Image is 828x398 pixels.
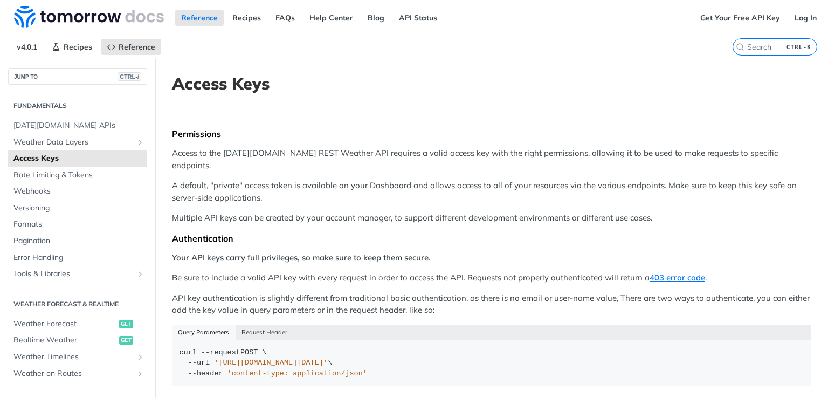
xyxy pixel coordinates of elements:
span: Versioning [13,203,144,214]
span: Recipes [64,42,92,52]
a: Recipes [226,10,267,26]
a: Versioning [8,200,147,216]
strong: Your API keys carry full privileges, so make sure to keep them secure. [172,252,431,263]
h2: Fundamentals [8,101,147,111]
span: Weather on Routes [13,368,133,379]
span: v4.0.1 [11,39,43,55]
span: Error Handling [13,252,144,263]
p: Access to the [DATE][DOMAIN_NAME] REST Weather API requires a valid access key with the right per... [172,147,811,171]
h1: Access Keys [172,74,811,93]
p: A default, "private" access token is available on your Dashboard and allows access to all of your... [172,180,811,204]
a: Weather on RoutesShow subpages for Weather on Routes [8,366,147,382]
span: Formats [13,219,144,230]
a: API Status [393,10,443,26]
a: FAQs [270,10,301,26]
a: Reference [175,10,224,26]
span: get [119,320,133,328]
span: '[URL][DOMAIN_NAME][DATE]' [214,359,328,367]
a: Weather Forecastget [8,316,147,332]
span: get [119,336,133,345]
a: Reference [101,39,161,55]
img: Tomorrow.io Weather API Docs [14,6,164,28]
a: 403 error code [650,272,705,283]
span: Weather Data Layers [13,137,133,148]
a: [DATE][DOMAIN_NAME] APIs [8,118,147,134]
span: --header [188,369,223,378]
a: Webhooks [8,183,147,200]
a: Blog [362,10,390,26]
p: Multiple API keys can be created by your account manager, to support different development enviro... [172,212,811,224]
a: Error Handling [8,250,147,266]
span: Weather Forecast [13,319,116,330]
span: Weather Timelines [13,352,133,362]
div: Authentication [172,233,811,244]
kbd: CTRL-K [784,42,814,52]
p: API key authentication is slightly different from traditional basic authentication, as there is n... [172,292,811,317]
span: --url [188,359,210,367]
button: Show subpages for Weather Timelines [136,353,144,361]
a: Formats [8,216,147,232]
span: CTRL-/ [118,72,141,81]
a: Get Your Free API Key [694,10,786,26]
span: --request [201,348,240,356]
button: Show subpages for Tools & Libraries [136,270,144,278]
span: Realtime Weather [13,335,116,346]
h2: Weather Forecast & realtime [8,299,147,309]
span: Tools & Libraries [13,269,133,279]
span: [DATE][DOMAIN_NAME] APIs [13,120,144,131]
a: Log In [789,10,823,26]
span: 'content-type: application/json' [227,369,367,378]
button: Show subpages for Weather on Routes [136,369,144,378]
span: Pagination [13,236,144,246]
span: Webhooks [13,186,144,197]
a: Weather Data LayersShow subpages for Weather Data Layers [8,134,147,150]
a: Weather TimelinesShow subpages for Weather Timelines [8,349,147,365]
a: Help Center [303,10,359,26]
button: Show subpages for Weather Data Layers [136,138,144,147]
a: Rate Limiting & Tokens [8,167,147,183]
div: POST \ \ [180,347,804,379]
p: Be sure to include a valid API key with every request in order to access the API. Requests not pr... [172,272,811,284]
svg: Search [736,43,744,51]
span: Reference [119,42,155,52]
a: Realtime Weatherget [8,332,147,348]
span: curl [180,348,197,356]
a: Pagination [8,233,147,249]
span: Rate Limiting & Tokens [13,170,144,181]
button: JUMP TOCTRL-/ [8,68,147,85]
div: Permissions [172,128,811,139]
span: Access Keys [13,153,144,164]
a: Recipes [46,39,98,55]
a: Access Keys [8,150,147,167]
a: Tools & LibrariesShow subpages for Tools & Libraries [8,266,147,282]
button: Request Header [236,325,294,340]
